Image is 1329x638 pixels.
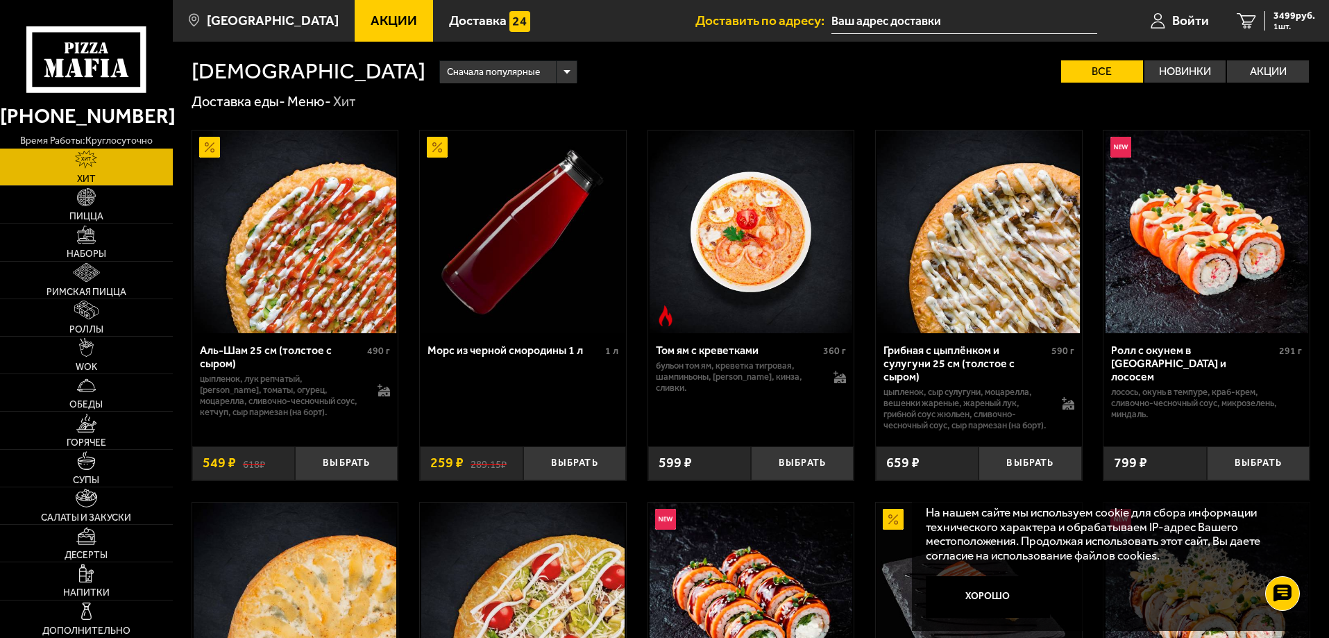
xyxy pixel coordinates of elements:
span: Доставка [449,14,507,27]
label: Все [1061,60,1143,83]
button: Выбрать [979,446,1081,480]
button: Выбрать [295,446,398,480]
span: Напитки [63,588,110,598]
a: Острое блюдоТом ям с креветками [648,131,854,333]
p: бульон том ям, креветка тигровая, шампиньоны, [PERSON_NAME], кинза, сливки. [656,360,820,394]
span: 291 г [1279,345,1302,357]
span: Пицца [69,212,103,221]
img: Ролл с окунем в темпуре и лососем [1106,131,1308,333]
span: Войти [1172,14,1209,27]
span: Салаты и закуски [41,513,131,523]
a: АкционныйМорс из черной смородины 1 л [420,131,626,333]
img: Новинка [655,509,676,530]
span: 259 ₽ [430,456,464,470]
a: АкционныйАль-Шам 25 см (толстое с сыром) [192,131,398,333]
s: 289.15 ₽ [471,456,507,470]
p: На нашем сайте мы используем cookie для сбора информации технического характера и обрабатываем IP... [926,505,1289,563]
span: Супы [73,476,99,485]
input: Ваш адрес доставки [831,8,1097,34]
span: Дополнительно [42,626,130,636]
img: Акционный [427,137,448,158]
span: [GEOGRAPHIC_DATA] [207,14,339,27]
p: лосось, окунь в темпуре, краб-крем, сливочно-чесночный соус, микрозелень, миндаль. [1111,387,1302,420]
h1: [DEMOGRAPHIC_DATA] [192,60,425,83]
img: Острое блюдо [655,305,676,326]
label: Акции [1227,60,1309,83]
img: Акционный [883,509,904,530]
span: Акции [371,14,417,27]
span: Наборы [67,249,106,259]
button: Выбрать [1207,446,1310,480]
span: Сначала популярные [447,59,540,85]
p: цыпленок, сыр сулугуни, моцарелла, вешенки жареные, жареный лук, грибной соус Жюльен, сливочно-че... [883,387,1048,431]
span: Десерты [65,551,108,560]
span: Римская пицца [46,287,126,297]
button: Выбрать [523,446,626,480]
span: 1 шт. [1273,22,1315,31]
div: Ролл с окунем в [GEOGRAPHIC_DATA] и лососем [1111,344,1276,383]
img: Акционный [199,137,220,158]
span: 599 ₽ [659,456,692,470]
span: Роллы [69,325,103,335]
span: 799 ₽ [1114,456,1147,470]
div: Том ям с креветками [656,344,820,357]
div: Грибная с цыплёнком и сулугуни 25 см (толстое с сыром) [883,344,1048,383]
div: Морс из черной смородины 1 л [428,344,602,357]
img: Аль-Шам 25 см (толстое с сыром) [194,131,396,333]
a: Грибная с цыплёнком и сулугуни 25 см (толстое с сыром) [876,131,1082,333]
span: 1 л [605,345,618,357]
span: Хит [77,174,96,184]
div: Хит [333,93,356,111]
s: 618 ₽ [243,456,265,470]
span: WOK [76,362,97,372]
span: 659 ₽ [886,456,920,470]
a: Доставка еды- [192,93,285,110]
label: Новинки [1144,60,1226,83]
img: 15daf4d41897b9f0e9f617042186c801.svg [509,11,530,32]
img: Грибная с цыплёнком и сулугуни 25 см (толстое с сыром) [877,131,1080,333]
span: 549 ₽ [203,456,236,470]
a: Меню- [287,93,331,110]
img: Том ям с креветками [650,131,852,333]
span: 490 г [367,345,390,357]
button: Хорошо [926,576,1051,618]
span: Обеды [69,400,103,410]
div: Аль-Шам 25 см (толстое с сыром) [200,344,364,370]
span: 590 г [1051,345,1074,357]
span: Доставить по адресу: [695,14,831,27]
span: Горячее [67,438,106,448]
p: цыпленок, лук репчатый, [PERSON_NAME], томаты, огурец, моцарелла, сливочно-чесночный соус, кетчуп... [200,373,364,418]
img: Морс из черной смородины 1 л [421,131,624,333]
a: НовинкаРолл с окунем в темпуре и лососем [1103,131,1310,333]
button: Выбрать [751,446,854,480]
span: 3499 руб. [1273,11,1315,21]
span: 360 г [823,345,846,357]
img: Новинка [1110,137,1131,158]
